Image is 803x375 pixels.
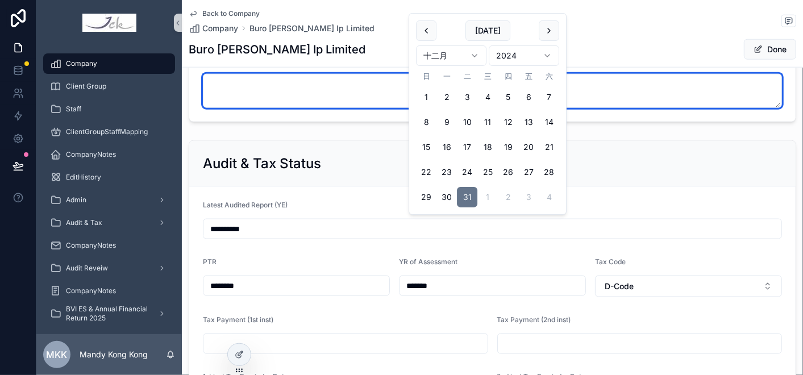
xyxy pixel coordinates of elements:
span: Client Group [66,82,106,91]
button: 2024年12月11日 星期三 [477,112,498,132]
button: 2024年12月17日 星期二 [457,137,477,157]
button: 2024年12月21日 星期六 [539,137,559,157]
button: 2024年12月5日 星期四 [498,87,518,107]
a: Audit & Tax [43,213,175,233]
a: Back to Company [189,9,260,18]
th: 星期四 [498,70,518,82]
button: 2025年1月2日 星期四 [498,187,518,207]
button: 2024年12月10日 星期二 [457,112,477,132]
span: PTR [203,257,217,266]
button: 2024年12月13日 星期五 [518,112,539,132]
th: 星期五 [518,70,539,82]
button: Done [744,39,796,60]
a: CompanyNotes [43,281,175,301]
button: 2024年12月12日 星期四 [498,112,518,132]
p: Mandy Kong Kong [80,349,148,360]
a: Staff [43,99,175,119]
span: YR of Assessment [399,257,457,266]
button: 2024年12月8日 星期日 [416,112,436,132]
button: 2024年12月20日 星期五 [518,137,539,157]
span: MKK [47,348,68,361]
span: EditHistory [66,173,101,182]
button: 2025年1月3日 星期五 [518,187,539,207]
th: 星期六 [539,70,559,82]
span: D-Code [605,281,634,292]
th: 星期二 [457,70,477,82]
a: Company [189,23,238,34]
button: 2025年1月4日 星期六 [539,187,559,207]
button: 2024年12月28日 星期六 [539,162,559,182]
span: CompanyNotes [66,241,116,250]
table: 十二月 2024 [416,70,559,207]
button: 2024年12月9日 星期一 [436,112,457,132]
button: 2024年12月14日 星期六 [539,112,559,132]
a: Company [43,53,175,74]
button: 2024年12月18日 星期三 [477,137,498,157]
button: 2025年1月1日 星期三 [477,187,498,207]
th: 星期日 [416,70,436,82]
span: Audit & Tax [66,218,102,227]
span: Tax Payment (2nd inst) [497,315,571,324]
a: EditHistory [43,167,175,188]
a: ClientGroupStaffMapping [43,122,175,142]
span: ClientGroupStaffMapping [66,127,148,136]
span: Staff [66,105,81,114]
div: scrollable content [36,45,182,334]
span: CompanyNotes [66,286,116,295]
a: Audit Reveiw [43,258,175,278]
button: 2024年12月22日 星期日 [416,162,436,182]
img: App logo [82,14,136,32]
button: 2024年12月4日 星期三 [477,87,498,107]
th: 星期一 [436,70,457,82]
a: Admin [43,190,175,210]
a: CompanyNotes [43,144,175,165]
span: Company [66,59,97,68]
button: [DATE] [465,20,510,41]
span: Latest Audited Report (YE) [203,201,288,209]
button: 2024年12月24日 星期二 [457,162,477,182]
h2: Audit & Tax Status [203,155,321,173]
button: 2024年12月23日 星期一 [436,162,457,182]
button: 2024年12月1日 星期日 [416,87,436,107]
span: Tax Payment (1st inst) [203,315,273,324]
button: 2024年12月26日 星期四 [498,162,518,182]
button: 2024年12月3日 星期二 [457,87,477,107]
h1: Buro [PERSON_NAME] Ip Limited [189,41,365,57]
span: BVI ES & Annual Financial Return 2025 [66,305,149,323]
a: BVI ES & Annual Financial Return 2025 [43,303,175,324]
button: 2024年12月31日 星期二, selected [457,187,477,207]
a: CompanyNotes [43,235,175,256]
button: 2024年12月19日 星期四 [498,137,518,157]
span: Back to Company [202,9,260,18]
a: Buro [PERSON_NAME] Ip Limited [249,23,375,34]
button: 2024年12月2日 星期一 [436,87,457,107]
button: 2024年12月30日 星期一 [436,187,457,207]
th: 星期三 [477,70,498,82]
span: CompanyNotes [66,150,116,159]
button: 2024年12月16日 星期一 [436,137,457,157]
button: 2024年12月25日 星期三 [477,162,498,182]
span: Audit Reveiw [66,264,108,273]
button: 2024年12月15日 星期日 [416,137,436,157]
a: Client Group [43,76,175,97]
button: 2024年12月7日 星期六 [539,87,559,107]
button: Select Button [595,276,782,297]
span: Admin [66,195,86,205]
button: 2024年12月27日 星期五 [518,162,539,182]
button: 2024年12月6日 星期五 [518,87,539,107]
button: 2024年12月29日 星期日 [416,187,436,207]
span: Tax Code [595,257,626,266]
span: Company [202,23,238,34]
